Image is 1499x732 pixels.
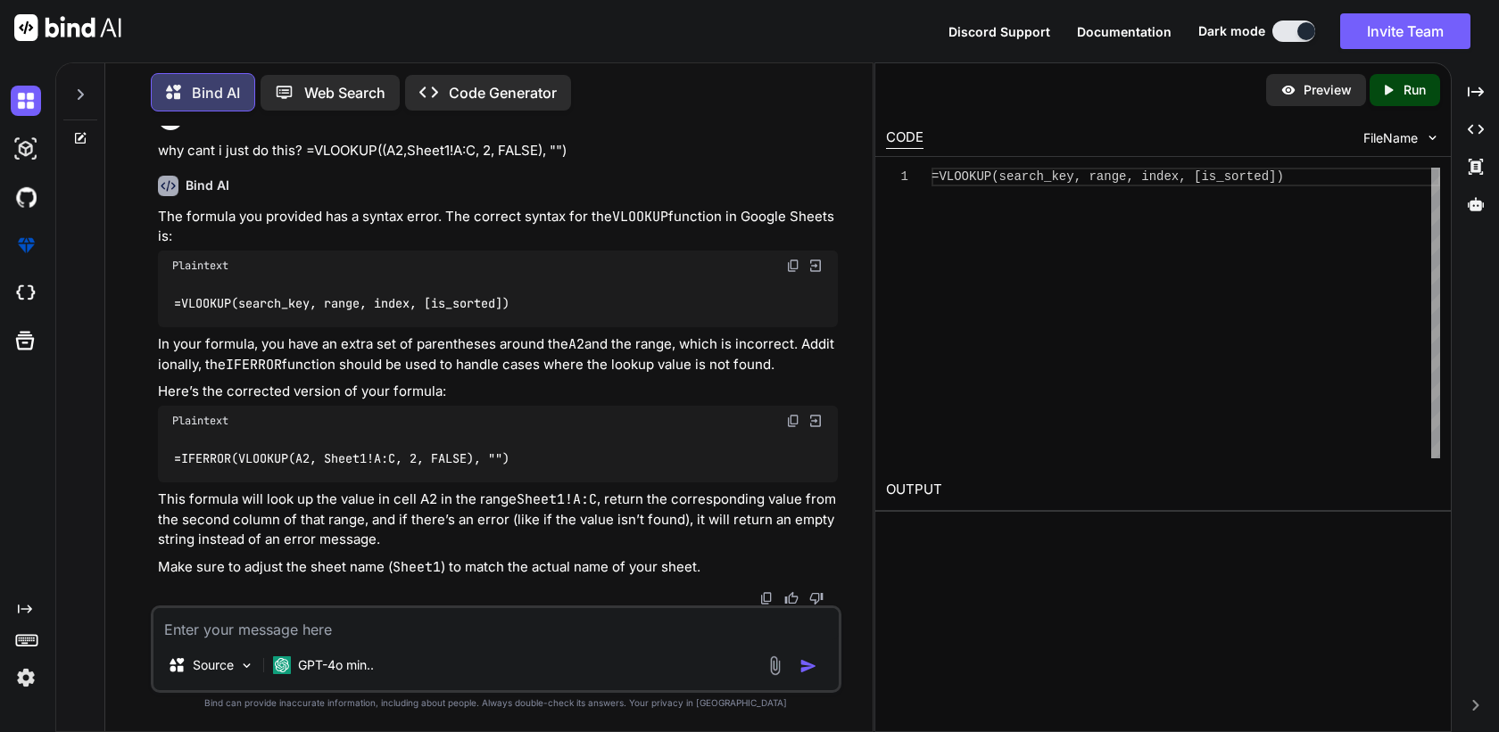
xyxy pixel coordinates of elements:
[449,82,557,103] p: Code Generator
[1280,82,1296,98] img: preview
[193,656,234,674] p: Source
[158,141,837,161] p: why cant i just do this? =VLOOKUP((A2,Sheet1!A:C, 2, FALSE), "")
[568,335,584,353] code: A2
[11,182,41,212] img: githubDark
[1363,129,1418,147] span: FileName
[14,14,121,41] img: Bind AI
[886,127,923,149] div: CODE
[186,177,229,194] h6: Bind AI
[158,557,837,578] p: Make sure to adjust the sheet name ( ) to match the actual name of your sheet.
[11,662,41,693] img: settings
[1077,24,1172,39] span: Documentation
[875,469,1451,511] h2: OUTPUT
[886,168,908,186] div: 1
[612,208,668,226] code: VLOOKUP
[1198,22,1265,40] span: Dark mode
[1304,81,1352,99] p: Preview
[158,334,837,374] p: In your formula, you have an extra set of parentheses around the and the range, which is incorrec...
[151,696,841,710] p: Bind can provide inaccurate information, including about people. Always double-check its answers....
[807,413,824,429] img: Open in Browser
[517,490,597,508] code: Sheet1!A:C
[226,356,282,374] code: IFERROR
[11,230,41,260] img: premium
[1404,81,1426,99] p: Run
[11,278,41,308] img: cloudideIcon
[298,656,374,674] p: GPT-4o min..
[239,658,254,673] img: Pick Models
[1340,13,1470,49] button: Invite Team
[786,414,800,428] img: copy
[784,591,799,605] img: like
[304,82,385,103] p: Web Search
[158,207,837,247] p: The formula you provided has a syntax error. The correct syntax for the function in Google Sheets...
[807,258,824,274] img: Open in Browser
[786,259,800,273] img: copy
[158,489,837,550] p: This formula will look up the value in cell A2 in the range , return the corresponding value from...
[172,449,510,468] code: =IFERROR(VLOOKUP(A2, Sheet1!A:C, 2, FALSE), "")
[172,259,228,273] span: Plaintext
[932,169,1284,184] span: =VLOOKUP(search_key, range, index, [is_sorted])
[799,657,817,675] img: icon
[172,414,228,428] span: Plaintext
[948,22,1050,41] button: Discord Support
[192,82,240,103] p: Bind AI
[759,591,774,605] img: copy
[393,558,441,576] code: Sheet1
[948,24,1050,39] span: Discord Support
[273,656,291,674] img: GPT-4o mini
[11,86,41,116] img: darkChat
[765,655,785,676] img: attachment
[1425,130,1440,145] img: chevron down
[809,591,824,605] img: dislike
[172,294,510,313] code: =VLOOKUP(search_key, range, index, [is_sorted])
[158,382,837,402] p: Here’s the corrected version of your formula:
[1077,22,1172,41] button: Documentation
[11,134,41,164] img: darkAi-studio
